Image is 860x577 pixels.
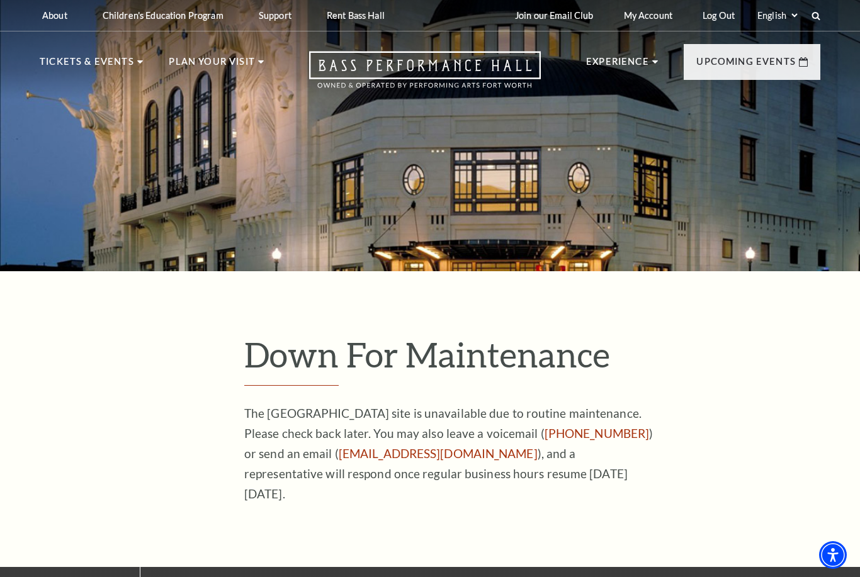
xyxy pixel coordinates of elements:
p: Plan Your Visit [169,54,255,77]
p: Experience [586,54,649,77]
a: [EMAIL_ADDRESS][DOMAIN_NAME] [339,446,538,461]
a: Open this option [264,51,586,99]
p: Upcoming Events [696,54,796,77]
p: Support [259,10,291,21]
p: Children's Education Program [103,10,223,21]
select: Select: [755,9,800,21]
p: The [GEOGRAPHIC_DATA] site is unavailable due to routine maintenance. Please check back later. Yo... [244,403,653,504]
p: Tickets & Events [40,54,134,77]
div: Accessibility Menu [819,541,847,569]
h1: Down For Maintenance [244,334,820,386]
p: Rent Bass Hall [327,10,385,21]
p: About [42,10,67,21]
a: call 817-212-4280 [545,426,649,440]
